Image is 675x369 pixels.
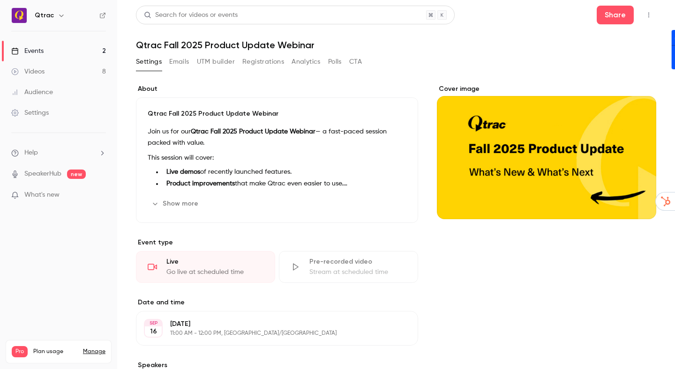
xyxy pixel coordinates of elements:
[191,128,315,135] strong: Qtrac Fall 2025 Product Update Webinar
[144,10,238,20] div: Search for videos or events
[166,169,200,175] strong: Live demos
[349,54,362,69] button: CTA
[33,348,77,355] span: Plan usage
[150,327,157,336] p: 16
[11,108,49,118] div: Settings
[166,267,263,277] div: Go live at scheduled time
[11,88,53,97] div: Audience
[11,46,44,56] div: Events
[148,126,406,148] p: Join us for our — a fast-paced session packed with value.
[136,251,275,283] div: LiveGo live at scheduled time
[24,169,61,179] a: SpeakerHub
[83,348,105,355] a: Manage
[148,152,406,163] p: This session will cover:
[169,54,189,69] button: Emails
[437,84,656,94] label: Cover image
[67,170,86,179] span: new
[136,39,656,51] h1: Qtrac Fall 2025 Product Update Webinar
[170,319,368,329] p: [DATE]
[35,11,54,20] h6: Qtrac
[136,238,418,247] p: Event type
[163,167,406,177] li: of recently launched features.
[292,54,321,69] button: Analytics
[136,84,418,94] label: About
[197,54,235,69] button: UTM builder
[242,54,284,69] button: Registrations
[136,298,418,307] label: Date and time
[12,346,28,357] span: Pro
[145,320,162,326] div: SEP
[136,54,162,69] button: Settings
[24,148,38,158] span: Help
[328,54,342,69] button: Polls
[12,8,27,23] img: Qtrac
[437,84,656,219] section: Cover image
[170,330,368,337] p: 11:00 AM - 12:00 PM, [GEOGRAPHIC_DATA]/[GEOGRAPHIC_DATA]
[95,191,106,199] iframe: Noticeable Trigger
[309,267,406,277] div: Stream at scheduled time
[11,148,106,158] li: help-dropdown-opener
[148,109,406,118] p: Qtrac Fall 2025 Product Update Webinar
[24,190,60,200] span: What's new
[11,67,45,76] div: Videos
[309,257,406,266] div: Pre-recorded video
[148,196,204,211] button: Show more
[279,251,418,283] div: Pre-recorded videoStream at scheduled time
[166,180,235,187] strong: Product improvements
[163,179,406,189] li: that make Qtrac even easier to use.
[166,257,263,266] div: Live
[597,6,634,24] button: Share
